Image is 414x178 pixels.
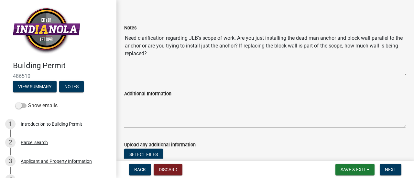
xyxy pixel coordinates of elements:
span: 486510 [13,73,103,79]
label: Show emails [16,102,58,110]
label: Additional Information [124,92,171,96]
button: Select files [124,149,163,160]
div: 2 [5,137,16,148]
textarea: Need clarification regarding JLB's scope of work. Are you just installing the dead man anchor and... [124,32,406,76]
label: Notes [124,26,136,30]
wm-modal-confirm: Summary [13,84,57,89]
wm-modal-confirm: Notes [59,84,84,89]
button: Notes [59,81,84,92]
div: Applicant and Property Information [21,159,92,163]
span: Back [134,167,146,172]
div: 3 [5,156,16,166]
img: City of Indianola, Iowa [13,7,80,54]
div: 1 [5,119,16,129]
label: Upload any additional information [124,143,196,147]
button: Discard [154,164,182,175]
span: Next [385,167,396,172]
button: Back [129,164,151,175]
div: Introduction to Building Permit [21,122,82,126]
button: Save & Exit [335,164,375,175]
h4: Building Permit [13,61,111,70]
button: View Summary [13,81,57,92]
button: Next [380,164,401,175]
div: Parcel search [21,140,48,145]
span: Save & Exit [341,167,365,172]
